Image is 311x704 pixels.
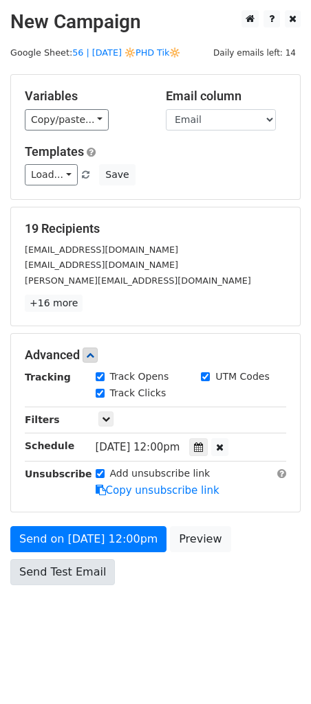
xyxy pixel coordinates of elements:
[25,164,78,185] a: Load...
[25,440,74,451] strong: Schedule
[25,221,286,236] h5: 19 Recipients
[96,484,219,497] a: Copy unsubscribe link
[166,89,286,104] h5: Email column
[25,144,84,159] a: Templates
[10,10,301,34] h2: New Campaign
[208,45,301,60] span: Daily emails left: 14
[25,372,71,383] strong: Tracking
[99,164,135,185] button: Save
[110,386,167,400] label: Track Clicks
[170,526,230,552] a: Preview
[242,638,311,704] iframe: Chat Widget
[10,559,115,585] a: Send Test Email
[10,47,180,58] small: Google Sheet:
[215,370,269,384] label: UTM Codes
[25,468,92,479] strong: Unsubscribe
[25,295,83,312] a: +16 more
[110,370,169,384] label: Track Opens
[25,89,145,104] h5: Variables
[10,526,167,552] a: Send on [DATE] 12:00pm
[25,414,60,425] strong: Filters
[208,47,301,58] a: Daily emails left: 14
[96,441,180,453] span: [DATE] 12:00pm
[25,109,109,130] a: Copy/paste...
[25,275,251,286] small: [PERSON_NAME][EMAIL_ADDRESS][DOMAIN_NAME]
[25,260,178,270] small: [EMAIL_ADDRESS][DOMAIN_NAME]
[110,466,211,481] label: Add unsubscribe link
[72,47,180,58] a: 56 | [DATE] 🔆PHD Tik🔆
[25,245,178,255] small: [EMAIL_ADDRESS][DOMAIN_NAME]
[25,348,286,363] h5: Advanced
